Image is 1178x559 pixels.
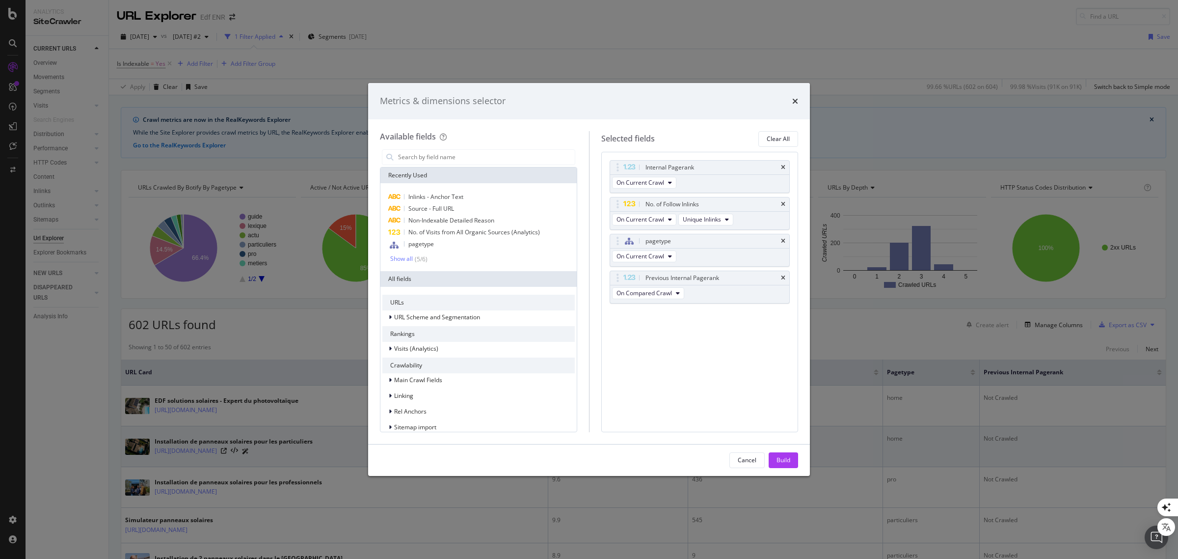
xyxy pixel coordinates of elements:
[394,407,427,416] span: Rel Anchors
[408,204,454,213] span: Source - Full URL
[738,456,756,464] div: Cancel
[612,177,676,189] button: On Current Crawl
[390,255,413,262] div: Show all
[394,376,442,384] span: Main Crawl Fields
[610,234,790,267] div: pagetypetimesOn Current Crawl
[394,391,413,400] span: Linking
[616,289,672,297] span: On Compared Crawl
[781,275,785,281] div: times
[678,214,733,225] button: Unique Inlinks
[758,131,798,147] button: Clear All
[610,160,790,193] div: Internal PageranktimesOn Current Crawl
[781,238,785,244] div: times
[610,197,790,230] div: No. of Follow InlinkstimesOn Current CrawlUnique Inlinks
[408,240,434,248] span: pagetype
[380,168,577,183] div: Recently Used
[645,273,719,283] div: Previous Internal Pagerank
[601,133,655,144] div: Selected fields
[645,163,694,172] div: Internal Pagerank
[769,452,798,468] button: Build
[776,456,790,464] div: Build
[408,216,494,224] span: Non-Indexable Detailed Reason
[394,344,438,353] span: Visits (Analytics)
[767,135,790,143] div: Clear All
[382,358,575,373] div: Crawlability
[683,215,721,224] span: Unique Inlinks
[612,214,676,225] button: On Current Crawl
[612,251,676,262] button: On Current Crawl
[616,178,664,187] span: On Current Crawl
[610,271,790,304] div: Previous Internal PageranktimesOn Compared Crawl
[380,271,577,287] div: All fields
[408,193,463,201] span: Inlinks - Anchor Text
[616,252,664,260] span: On Current Crawl
[729,452,765,468] button: Cancel
[380,131,436,142] div: Available fields
[394,423,436,431] span: Sitemap import
[616,215,664,224] span: On Current Crawl
[645,199,699,209] div: No. of Follow Inlinks
[792,95,798,108] div: times
[397,150,575,165] input: Search by field name
[1145,526,1168,549] div: Open Intercom Messenger
[645,236,671,246] div: pagetype
[380,95,506,108] div: Metrics & dimensions selector
[394,313,480,321] span: URL Scheme and Segmentation
[612,287,684,299] button: On Compared Crawl
[408,228,540,236] span: No. of Visits from All Organic Sources (Analytics)
[382,326,575,342] div: Rankings
[781,165,785,170] div: times
[781,201,785,207] div: times
[413,255,428,263] div: ( 5 / 6 )
[382,295,575,310] div: URLs
[368,83,810,476] div: modal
